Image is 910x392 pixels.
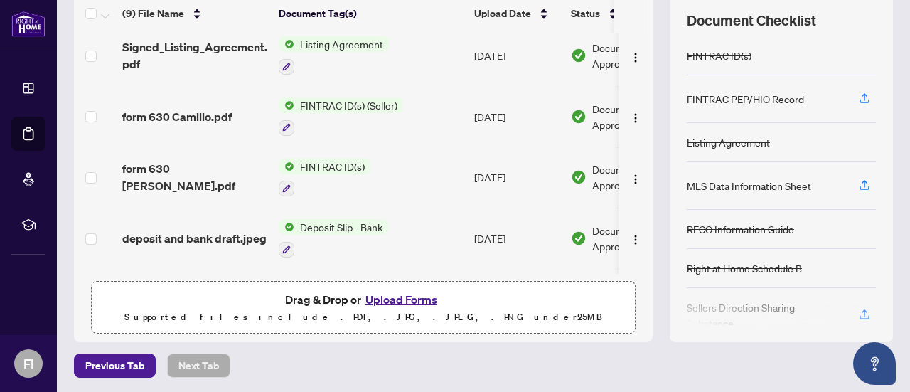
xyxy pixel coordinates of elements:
span: Document Approved [592,40,680,71]
td: [DATE] [469,208,565,269]
span: Previous Tab [85,354,144,377]
img: Document Status [571,169,587,185]
button: Logo [624,105,647,128]
div: Right at Home Schedule B [687,260,802,276]
img: Logo [630,174,641,185]
span: form 630 [PERSON_NAME].pdf [122,160,267,194]
img: Document Status [571,109,587,125]
div: Listing Agreement [687,134,770,150]
span: Deposit Slip - Bank [294,219,388,235]
td: [DATE] [469,147,565,208]
div: RECO Information Guide [687,221,794,237]
div: MLS Data Information Sheet [687,178,811,194]
td: [DATE] [469,25,565,86]
button: Open asap [853,342,896,385]
span: Drag & Drop orUpload FormsSupported files include .PDF, .JPG, .JPEG, .PNG under25MB [92,282,635,334]
span: Listing Agreement [294,36,389,52]
span: FI [23,354,34,374]
img: Status Icon [279,36,294,52]
td: [DATE] [469,269,565,330]
span: (9) File Name [122,6,184,21]
td: [DATE] [469,86,565,147]
button: Status IconListing Agreement [279,36,389,75]
button: Logo [624,166,647,189]
button: Status IconFINTRAC ID(s) (Seller) [279,97,403,136]
div: FINTRAC ID(s) [687,48,751,63]
span: Document Checklist [687,11,816,31]
button: Logo [624,44,647,67]
button: Previous Tab [74,354,156,378]
span: Document Approved [592,223,680,254]
button: Logo [624,227,647,250]
span: Upload Date [474,6,531,21]
button: Status IconFINTRAC ID(s) [279,159,370,197]
button: Upload Forms [361,290,441,309]
span: Signed_Listing_Agreement.pdf [122,38,267,73]
img: Logo [630,234,641,245]
img: Status Icon [279,159,294,174]
img: logo [11,11,45,37]
span: Status [571,6,600,21]
img: Document Status [571,231,587,246]
span: FINTRAC ID(s) (Seller) [294,97,403,113]
span: form 630 Camillo.pdf [122,108,232,125]
span: Document Approved [592,101,680,132]
button: Next Tab [167,354,230,378]
p: Supported files include .PDF, .JPG, .JPEG, .PNG under 25 MB [100,309,626,326]
div: FINTRAC PEP/HIO Record [687,91,804,107]
img: Logo [630,112,641,124]
img: Status Icon [279,219,294,235]
span: Document Approved [592,161,680,193]
span: FINTRAC ID(s) [294,159,370,174]
img: Status Icon [279,97,294,113]
button: Status IconDeposit Slip - Bank [279,219,388,258]
span: deposit and bank draft.jpeg [122,230,267,247]
img: Logo [630,52,641,63]
img: Document Status [571,48,587,63]
div: Sellers Direction Sharing Substance [687,300,842,331]
span: Drag & Drop or [285,290,441,309]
